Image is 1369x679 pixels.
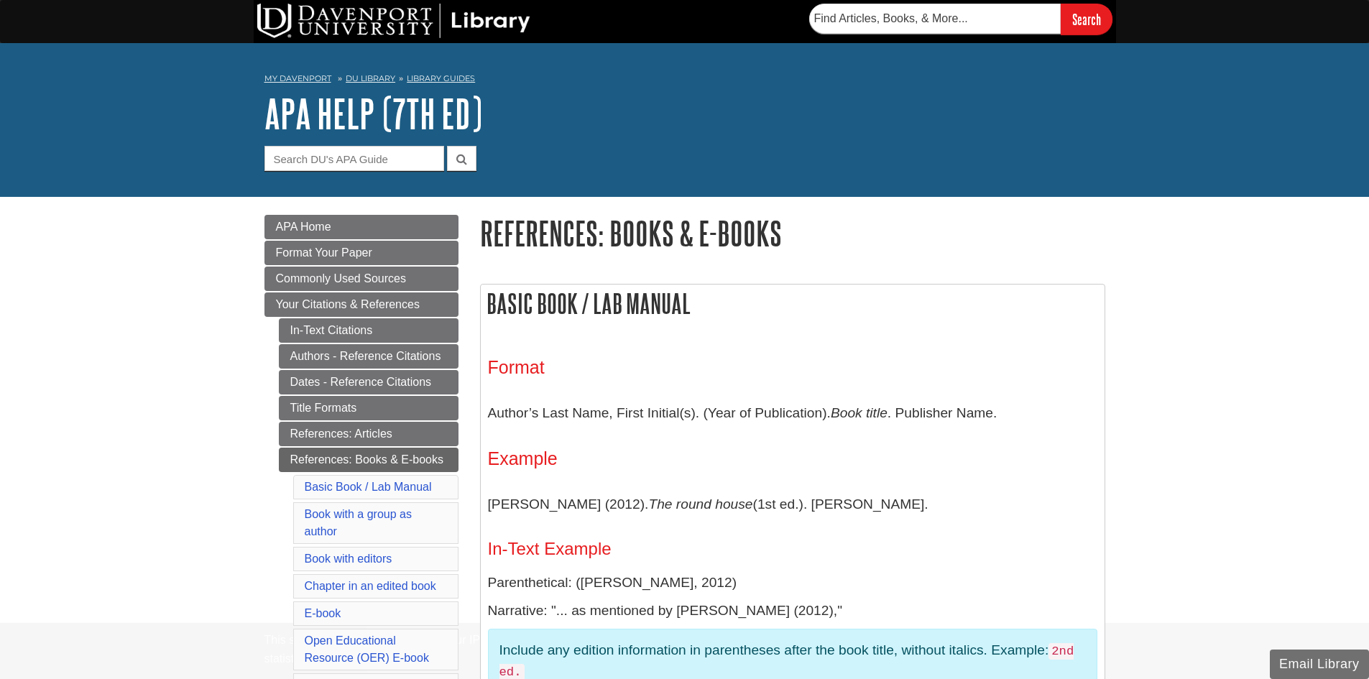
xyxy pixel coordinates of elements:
[257,4,530,38] img: DU Library
[264,292,458,317] a: Your Citations & References
[488,484,1097,525] p: [PERSON_NAME] (2012). (1st ed.). [PERSON_NAME].
[305,553,392,565] a: Book with editors
[264,146,444,171] input: Search DU's APA Guide
[488,601,1097,622] p: Narrative: "... as mentioned by [PERSON_NAME] (2012),"
[305,580,436,592] a: Chapter in an edited book
[1061,4,1112,34] input: Search
[279,422,458,446] a: References: Articles
[488,573,1097,593] p: Parenthetical: ([PERSON_NAME], 2012)
[407,73,475,83] a: Library Guides
[305,481,432,493] a: Basic Book / Lab Manual
[1270,650,1369,679] button: Email Library
[279,318,458,343] a: In-Text Citations
[488,357,1097,378] h3: Format
[264,241,458,265] a: Format Your Paper
[480,215,1105,251] h1: References: Books & E-books
[264,73,331,85] a: My Davenport
[346,73,395,83] a: DU Library
[481,285,1105,323] h2: Basic Book / Lab Manual
[276,221,331,233] span: APA Home
[305,607,341,619] a: E-book
[488,392,1097,434] p: Author’s Last Name, First Initial(s). (Year of Publication). . Publisher Name.
[488,540,1097,558] h4: In-Text Example
[279,448,458,472] a: References: Books & E-books
[279,396,458,420] a: Title Formats
[264,267,458,291] a: Commonly Used Sources
[276,298,420,310] span: Your Citations & References
[305,634,429,664] a: Open Educational Resource (OER) E-book
[279,344,458,369] a: Authors - Reference Citations
[488,448,1097,469] h3: Example
[809,4,1061,34] input: Find Articles, Books, & More...
[648,496,752,512] i: The round house
[305,508,412,537] a: Book with a group as author
[264,91,482,136] a: APA Help (7th Ed)
[276,246,372,259] span: Format Your Paper
[264,215,458,239] a: APA Home
[831,405,888,420] i: Book title
[279,370,458,394] a: Dates - Reference Citations
[264,69,1105,92] nav: breadcrumb
[809,4,1112,34] form: Searches DU Library's articles, books, and more
[276,272,406,285] span: Commonly Used Sources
